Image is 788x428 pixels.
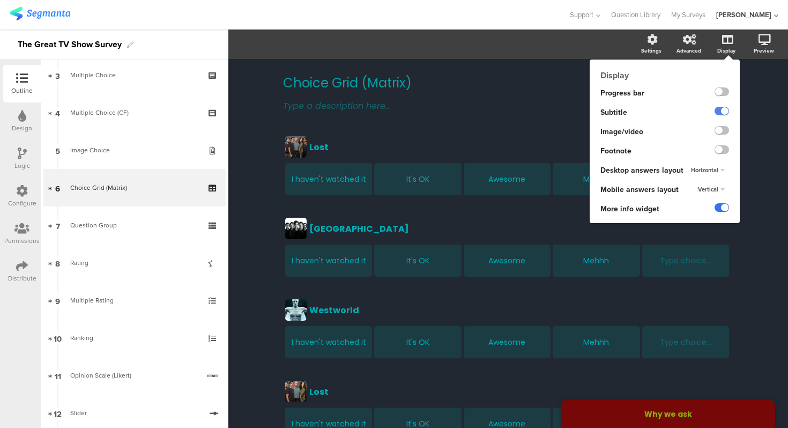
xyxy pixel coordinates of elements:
span: 8 [55,257,60,269]
a: 6 Choice Grid (Matrix) [43,169,226,206]
span: Vertical [698,185,718,194]
div: Outline [11,86,33,95]
span: 3 [55,69,60,81]
div: Rating [70,257,198,268]
div: Multiple Choice (CF) [70,107,198,118]
div: Mehhh [554,174,638,185]
div: [PERSON_NAME] [716,10,771,20]
a: 3 Multiple Choice [43,56,226,94]
img: segmanta logo [10,7,70,20]
div: I haven't watched it [287,174,370,185]
a: 7 Question Group [43,206,226,244]
a: 11 Opinion Scale (Likert) [43,357,226,394]
div: Type a description here... [283,99,733,113]
div: Awesome [465,255,549,267]
span: Footnote [600,145,631,157]
span: 4 [55,107,60,119]
div: Advanced [677,47,701,55]
span: 11 [55,370,61,381]
div: Display [717,47,735,55]
a: 10 Ranking [43,319,226,357]
span: Type choice... [660,337,711,348]
div: It's OK [376,255,459,267]
div: Settings [641,47,661,55]
a: 8 Rating [43,244,226,282]
div: Image Choice [70,145,198,156]
div: Ranking [70,333,198,343]
div: It's OK [376,174,459,185]
a: 4 Multiple Choice (CF) [43,94,226,131]
a: 5 Image Choice [43,131,226,169]
span: Subtitle [600,107,627,118]
div: Configure [8,198,36,208]
span: 7 [56,219,60,231]
div: It's OK [376,337,459,348]
a: 9 Multiple Rating [43,282,226,319]
div: Lost [309,141,731,154]
div: Multiple Choice [70,70,198,80]
span: 10 [54,332,62,344]
div: Design [12,123,32,133]
span: Type choice... [660,255,711,267]
span: Desktop answers layout [600,165,683,176]
span: Support [570,10,593,20]
span: 6 [55,182,60,194]
div: Lost [309,385,731,399]
div: Awesome [465,174,549,185]
span: 5 [55,144,60,156]
div: Mehhh [554,255,638,267]
span: Mobile answers layout [600,184,679,195]
div: Westworld [309,304,731,317]
div: Question Group [70,220,198,231]
div: Logic [14,161,30,171]
div: Mehhh [554,337,638,348]
strong: Why we ask [644,409,692,419]
div: Permissions [4,236,40,246]
span: Image/video [600,126,643,137]
div: The Great TV Show Survey [18,36,122,53]
span: Progress bar [600,87,644,99]
span: 9 [55,294,60,306]
div: I haven't watched it [287,255,370,267]
div: Opinion Scale (Likert) [70,370,199,381]
div: Slider [70,408,202,418]
div: Distribute [8,274,36,283]
span: More info widget [600,203,659,215]
div: Display [590,69,740,82]
div: Multiple Rating [70,295,198,306]
div: Awesome [465,337,549,348]
div: [GEOGRAPHIC_DATA] [309,222,731,235]
div: Preview [754,47,774,55]
span: 12 [54,407,62,419]
span: Horizontal [691,166,718,174]
div: I haven't watched it [287,337,370,348]
div: Choice Grid (Matrix) [70,182,198,193]
p: Choice Grid (Matrix) [283,75,733,91]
